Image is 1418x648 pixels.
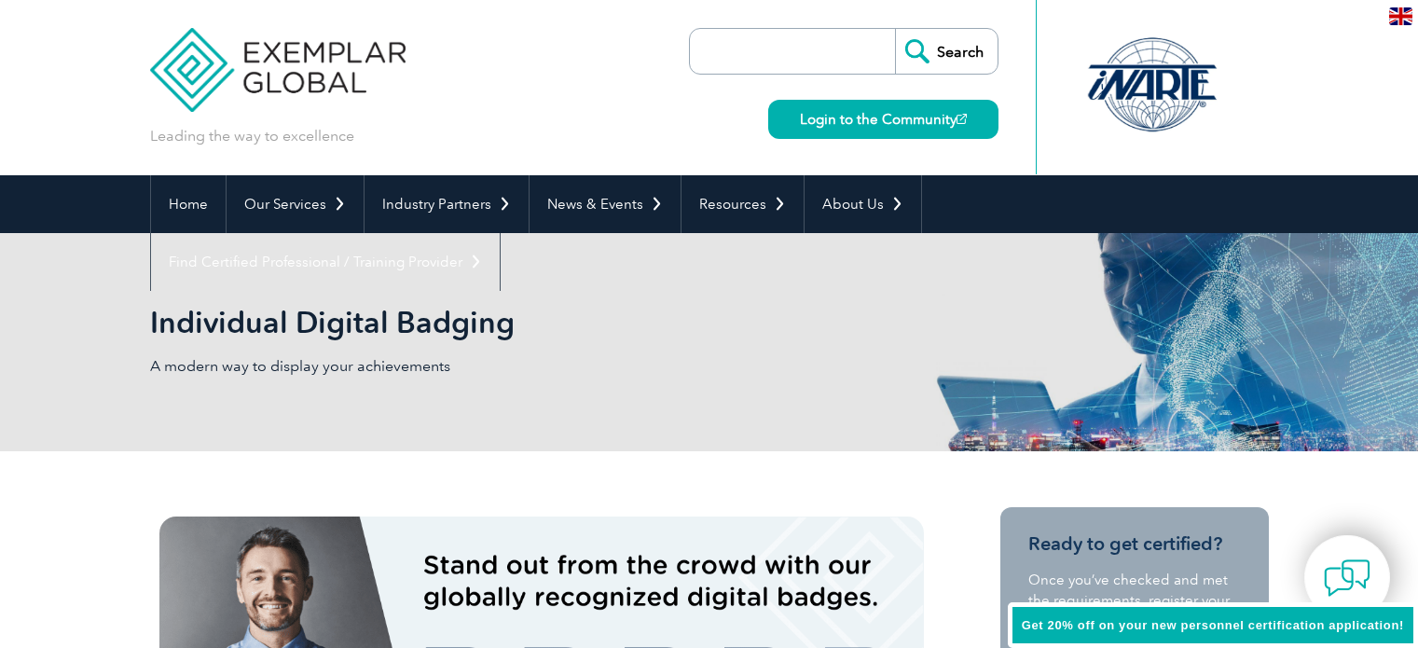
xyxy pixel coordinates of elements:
[1389,7,1412,25] img: en
[151,175,226,233] a: Home
[805,175,921,233] a: About Us
[1028,532,1241,556] h3: Ready to get certified?
[957,114,967,124] img: open_square.png
[150,308,933,338] h2: Individual Digital Badging
[151,233,500,291] a: Find Certified Professional / Training Provider
[365,175,529,233] a: Industry Partners
[768,100,998,139] a: Login to the Community
[681,175,804,233] a: Resources
[1022,618,1404,632] span: Get 20% off on your new personnel certification application!
[1028,570,1241,631] p: Once you’ve checked and met the requirements, register your details and Apply Now at
[227,175,364,233] a: Our Services
[530,175,681,233] a: News & Events
[150,126,354,146] p: Leading the way to excellence
[1324,555,1370,601] img: contact-chat.png
[895,29,998,74] input: Search
[150,356,709,377] p: A modern way to display your achievements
